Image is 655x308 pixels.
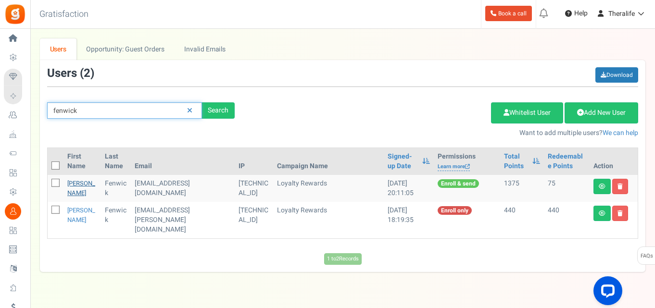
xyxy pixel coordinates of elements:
[617,184,623,189] i: Delete user
[595,67,638,83] a: Download
[590,148,638,175] th: Action
[4,3,26,25] img: Gratisfaction
[67,206,95,224] a: [PERSON_NAME]
[500,175,544,202] td: 1375
[101,148,131,175] th: Last Name
[273,148,384,175] th: Campaign Name
[608,9,635,19] span: Theralife
[47,67,94,80] h3: Users ( )
[388,152,417,171] a: Signed-up Date
[617,210,623,216] i: Delete user
[202,102,235,119] div: Search
[548,152,586,171] a: Redeemable Points
[599,184,605,189] i: View details
[273,175,384,202] td: Loyalty Rewards
[63,148,101,175] th: First Name
[67,179,95,197] a: [PERSON_NAME]
[131,175,235,202] td: General
[438,206,472,215] span: Enroll only
[565,102,638,123] a: Add New User
[47,102,202,119] input: Search by email or name
[504,152,528,171] a: Total Points
[384,202,434,238] td: [DATE] 18:19:35
[599,210,605,216] i: View details
[175,38,236,60] a: Invalid Emails
[182,102,197,119] a: Reset
[76,38,174,60] a: Opportunity: Guest Orders
[544,175,590,202] td: 75
[101,202,131,238] td: Fenwick
[500,202,544,238] td: 440
[572,9,588,18] span: Help
[544,202,590,238] td: 440
[640,247,653,265] span: FAQs
[438,163,470,171] a: Learn more
[434,148,500,175] th: Permissions
[561,6,592,21] a: Help
[603,128,638,138] a: We can help
[29,5,99,24] h3: Gratisfaction
[40,38,76,60] a: Users
[131,148,235,175] th: Email
[235,148,273,175] th: IP
[485,6,532,21] a: Book a call
[101,175,131,202] td: Fenwick
[384,175,434,202] td: [DATE] 20:11:05
[84,65,90,82] span: 2
[438,179,479,188] span: Enroll & send
[131,202,235,238] td: General
[273,202,384,238] td: Loyalty Rewards
[249,128,638,138] p: Want to add multiple users?
[235,175,273,202] td: [TECHNICAL_ID]
[235,202,273,238] td: [TECHNICAL_ID]
[491,102,563,123] a: Whitelist User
